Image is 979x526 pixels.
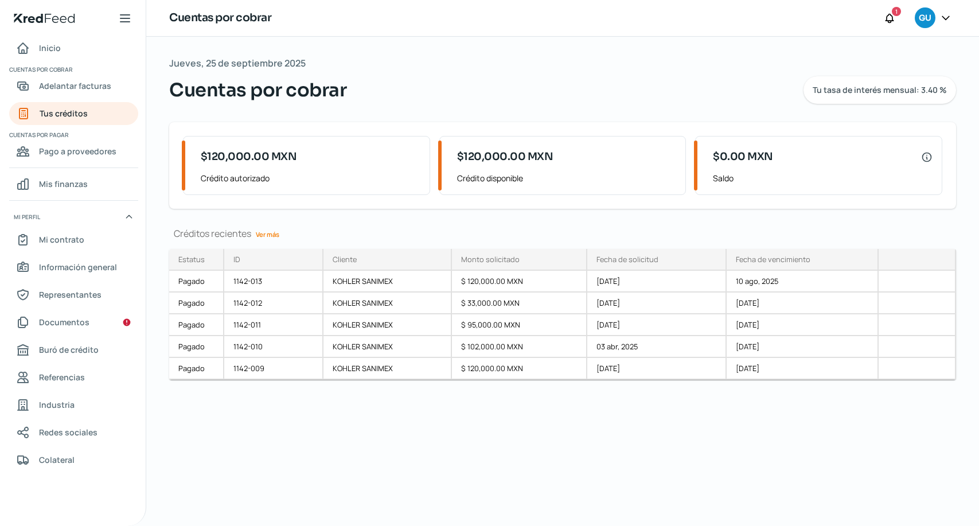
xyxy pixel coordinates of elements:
[727,293,879,314] div: [DATE]
[169,271,224,293] a: Pagado
[587,358,727,380] div: [DATE]
[39,41,61,55] span: Inicio
[169,293,224,314] a: Pagado
[9,393,138,416] a: Industria
[224,271,323,293] div: 1142-013
[9,75,138,98] a: Adelantar facturas
[39,425,97,439] span: Redes sociales
[39,79,111,93] span: Adelantar facturas
[39,177,88,191] span: Mis finanzas
[9,311,138,334] a: Documentos
[169,358,224,380] a: Pagado
[587,271,727,293] div: [DATE]
[727,271,879,293] div: 10 ago, 2025
[201,171,420,185] span: Crédito autorizado
[178,254,205,264] div: Estatus
[9,37,138,60] a: Inicio
[169,314,224,336] a: Pagado
[727,358,879,380] div: [DATE]
[727,336,879,358] div: [DATE]
[457,171,677,185] span: Crédito disponible
[452,336,588,358] div: $ 102,000.00 MXN
[713,149,773,165] span: $0.00 MXN
[333,254,357,264] div: Cliente
[39,232,84,247] span: Mi contrato
[9,421,138,444] a: Redes sociales
[40,106,88,120] span: Tus créditos
[727,314,879,336] div: [DATE]
[169,336,224,358] a: Pagado
[39,315,89,329] span: Documentos
[323,293,452,314] div: KOHLER SANIMEX
[323,314,452,336] div: KOHLER SANIMEX
[713,171,933,185] span: Saldo
[9,64,136,75] span: Cuentas por cobrar
[9,228,138,251] a: Mi contrato
[452,314,588,336] div: $ 95,000.00 MXN
[169,76,346,104] span: Cuentas por cobrar
[39,398,75,412] span: Industria
[224,314,323,336] div: 1142-011
[9,102,138,125] a: Tus créditos
[461,254,520,264] div: Monto solicitado
[233,254,240,264] div: ID
[9,283,138,306] a: Representantes
[39,260,117,274] span: Información general
[169,227,956,240] div: Créditos recientes
[452,293,588,314] div: $ 33,000.00 MXN
[587,336,727,358] div: 03 abr, 2025
[596,254,658,264] div: Fecha de solicitud
[587,293,727,314] div: [DATE]
[9,366,138,389] a: Referencias
[323,358,452,380] div: KOHLER SANIMEX
[39,370,85,384] span: Referencias
[452,358,588,380] div: $ 120,000.00 MXN
[9,130,136,140] span: Cuentas por pagar
[813,86,947,94] span: Tu tasa de interés mensual: 3.40 %
[169,55,306,72] span: Jueves, 25 de septiembre 2025
[323,271,452,293] div: KOHLER SANIMEX
[9,449,138,472] a: Colateral
[323,336,452,358] div: KOHLER SANIMEX
[201,149,297,165] span: $120,000.00 MXN
[224,336,323,358] div: 1142-010
[39,453,75,467] span: Colateral
[9,140,138,163] a: Pago a proveedores
[9,173,138,196] a: Mis finanzas
[14,212,40,222] span: Mi perfil
[39,144,116,158] span: Pago a proveedores
[919,11,931,25] span: GU
[39,287,102,302] span: Representantes
[9,256,138,279] a: Información general
[224,293,323,314] div: 1142-012
[9,338,138,361] a: Buró de crédito
[457,149,553,165] span: $120,000.00 MXN
[224,358,323,380] div: 1142-009
[587,314,727,336] div: [DATE]
[39,342,99,357] span: Buró de crédito
[452,271,588,293] div: $ 120,000.00 MXN
[169,10,271,26] h1: Cuentas por cobrar
[251,225,284,243] a: Ver más
[736,254,810,264] div: Fecha de vencimiento
[895,6,898,17] span: 1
